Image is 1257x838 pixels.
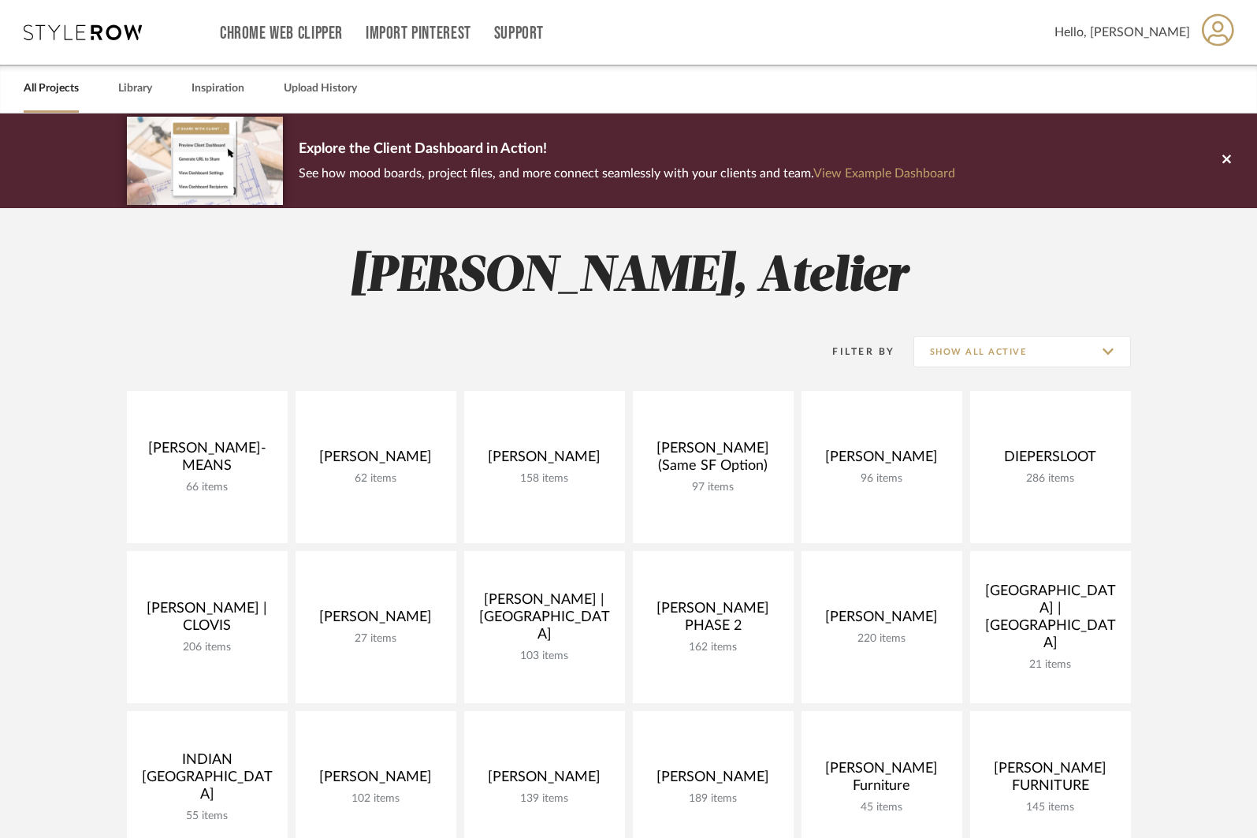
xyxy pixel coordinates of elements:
div: [PERSON_NAME] PHASE 2 [645,600,781,641]
a: Inspiration [192,78,244,99]
div: [PERSON_NAME] FURNITURE [983,760,1118,801]
a: Support [494,27,544,40]
div: 55 items [139,810,275,823]
p: Explore the Client Dashboard in Action! [299,137,955,162]
div: 286 items [983,472,1118,486]
div: [PERSON_NAME] [477,769,612,792]
div: 139 items [477,792,612,806]
div: 206 items [139,641,275,654]
span: Hello, [PERSON_NAME] [1054,23,1190,42]
h2: [PERSON_NAME], Atelier [61,248,1196,307]
div: 162 items [645,641,781,654]
div: 45 items [814,801,950,814]
div: 145 items [983,801,1118,814]
div: 62 items [308,472,444,486]
div: [PERSON_NAME] [814,609,950,632]
a: Library [118,78,152,99]
div: 97 items [645,481,781,494]
div: 66 items [139,481,275,494]
div: [PERSON_NAME] [308,769,444,792]
div: INDIAN [GEOGRAPHIC_DATA] [139,751,275,810]
div: [PERSON_NAME] Furniture [814,760,950,801]
a: Upload History [284,78,357,99]
div: [PERSON_NAME] | CLOVIS [139,600,275,641]
div: [PERSON_NAME] [477,449,612,472]
div: [PERSON_NAME] [814,449,950,472]
div: 96 items [814,472,950,486]
div: [GEOGRAPHIC_DATA] | [GEOGRAPHIC_DATA] [983,583,1118,658]
div: [PERSON_NAME] [308,609,444,632]
p: See how mood boards, project files, and more connect seamlessly with your clients and team. [299,162,955,184]
div: [PERSON_NAME] (Same SF Option) [645,440,781,481]
div: [PERSON_NAME] [308,449,444,472]
div: DIEPERSLOOT [983,449,1118,472]
div: 103 items [477,650,612,663]
div: 158 items [477,472,612,486]
a: Chrome Web Clipper [220,27,343,40]
div: 21 items [983,658,1118,672]
div: [PERSON_NAME]-MEANS [139,440,275,481]
img: d5d033c5-7b12-40c2-a960-1ecee1989c38.png [127,117,283,204]
div: 27 items [308,632,444,646]
a: All Projects [24,78,79,99]
div: Filter By [813,344,895,359]
div: [PERSON_NAME] | [GEOGRAPHIC_DATA] [477,591,612,650]
div: 220 items [814,632,950,646]
div: [PERSON_NAME] [645,769,781,792]
div: 102 items [308,792,444,806]
a: View Example Dashboard [813,167,955,180]
div: 189 items [645,792,781,806]
a: Import Pinterest [366,27,471,40]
